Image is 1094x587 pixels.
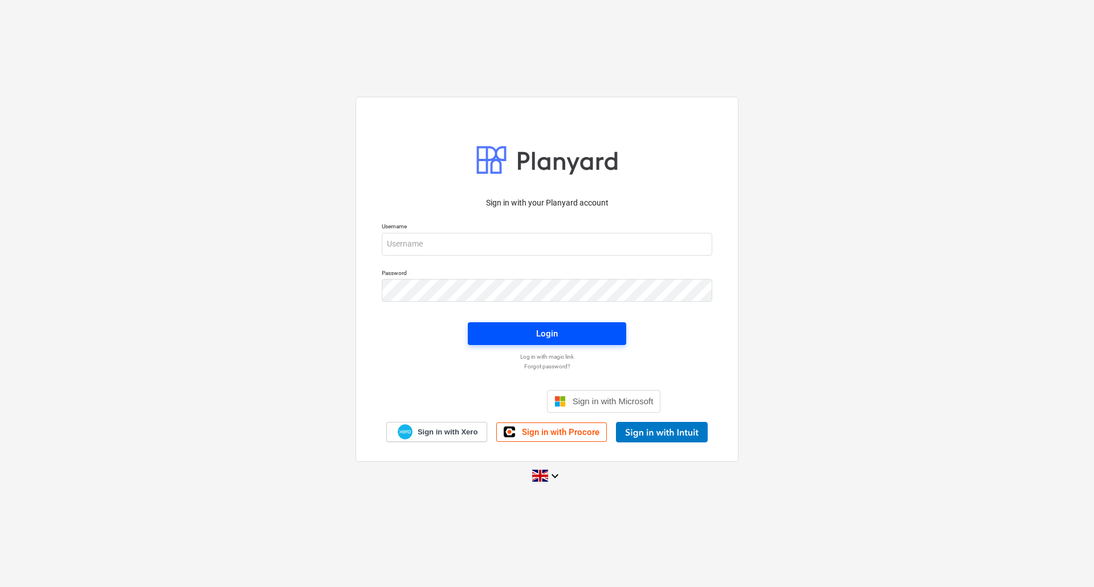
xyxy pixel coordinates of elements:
[522,427,599,437] span: Sign in with Procore
[382,269,712,279] p: Password
[428,389,544,414] iframe: Sign in with Google Button
[382,233,712,256] input: Username
[554,396,566,407] img: Microsoft logo
[573,396,654,406] span: Sign in with Microsoft
[382,197,712,209] p: Sign in with your Planyard account
[536,326,558,341] div: Login
[376,363,718,370] a: Forgot password?
[496,422,607,442] a: Sign in with Procore
[386,422,488,442] a: Sign in with Xero
[418,427,477,437] span: Sign in with Xero
[468,322,626,345] button: Login
[382,223,712,232] p: Username
[548,469,562,483] i: keyboard_arrow_down
[398,424,413,440] img: Xero logo
[376,353,718,360] a: Log in with magic link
